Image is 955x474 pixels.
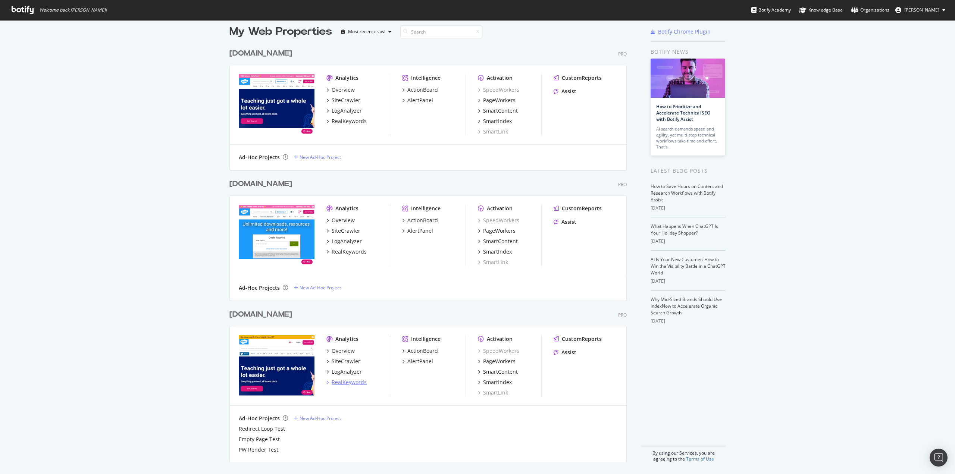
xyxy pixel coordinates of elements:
div: [DATE] [651,238,726,245]
div: Overview [332,347,355,355]
div: Botify Chrome Plugin [658,28,711,35]
div: grid [229,39,633,462]
div: CustomReports [562,335,602,343]
a: PageWorkers [478,227,516,235]
div: New Ad-Hoc Project [300,285,341,291]
a: AlertPanel [402,227,433,235]
div: SmartContent [483,238,518,245]
div: LogAnalyzer [332,238,362,245]
a: Empty Page Test [239,436,280,443]
a: AlertPanel [402,97,433,104]
div: SmartIndex [483,117,512,125]
div: New Ad-Hoc Project [300,415,341,421]
div: Knowledge Base [799,6,843,14]
a: Assist [554,218,576,226]
a: RealKeywords [326,248,367,255]
div: LogAnalyzer [332,107,362,114]
a: CustomReports [554,74,602,82]
a: SmartIndex [478,117,512,125]
div: [DATE] [651,278,726,285]
div: PageWorkers [483,227,516,235]
div: Pro [618,181,627,188]
a: Overview [326,86,355,94]
div: Activation [487,335,513,343]
a: SmartIndex [478,248,512,255]
a: SpeedWorkers [478,217,519,224]
span: Welcome back, [PERSON_NAME] ! [39,7,107,13]
div: Organizations [851,6,889,14]
div: SmartIndex [483,379,512,386]
a: LogAnalyzer [326,238,362,245]
div: AlertPanel [407,97,433,104]
a: New Ad-Hoc Project [294,415,341,421]
a: SiteCrawler [326,358,360,365]
a: SmartLink [478,389,508,396]
div: Overview [332,86,355,94]
div: Ad-Hoc Projects [239,154,280,161]
a: SiteCrawler [326,227,360,235]
div: Open Intercom Messenger [930,449,948,467]
div: Botify news [651,48,726,56]
div: AI search demands speed and agility, yet multi-step technical workflows take time and effort. Tha... [656,126,720,150]
a: What Happens When ChatGPT Is Your Holiday Shopper? [651,223,718,236]
div: Activation [487,205,513,212]
div: Ad-Hoc Projects [239,284,280,292]
div: SiteCrawler [332,358,360,365]
div: Ad-Hoc Projects [239,415,280,422]
div: LogAnalyzer [332,368,362,376]
div: Intelligence [411,335,441,343]
div: Intelligence [411,74,441,82]
a: SmartLink [478,258,508,266]
img: www.twinkl.com.au [239,74,314,135]
a: SpeedWorkers [478,86,519,94]
div: Assist [561,88,576,95]
a: AlertPanel [402,358,433,365]
button: [PERSON_NAME] [889,4,951,16]
div: My Web Properties [229,24,332,39]
a: Overview [326,217,355,224]
input: Search [400,25,482,38]
a: PageWorkers [478,97,516,104]
div: Latest Blog Posts [651,167,726,175]
div: Pro [618,312,627,318]
div: ActionBoard [407,86,438,94]
div: CustomReports [562,74,602,82]
div: SiteCrawler [332,97,360,104]
div: PageWorkers [483,97,516,104]
a: ActionBoard [402,347,438,355]
div: Most recent crawl [348,29,385,34]
a: Assist [554,349,576,356]
a: [DOMAIN_NAME] [229,48,295,59]
a: Redirect Loop Test [239,425,285,433]
div: ActionBoard [407,347,438,355]
div: SiteCrawler [332,227,360,235]
div: RealKeywords [332,379,367,386]
div: Overview [332,217,355,224]
button: Most recent crawl [338,26,394,38]
a: SmartLink [478,128,508,135]
div: SmartIndex [483,248,512,255]
a: CustomReports [554,335,602,343]
div: Intelligence [411,205,441,212]
a: Why Mid-Sized Brands Should Use IndexNow to Accelerate Organic Search Growth [651,296,722,316]
div: RealKeywords [332,117,367,125]
div: SmartContent [483,368,518,376]
a: ActionBoard [402,86,438,94]
img: twinkl.com [239,335,314,396]
a: SpeedWorkers [478,347,519,355]
a: PageWorkers [478,358,516,365]
img: How to Prioritize and Accelerate Technical SEO with Botify Assist [651,59,725,98]
a: ActionBoard [402,217,438,224]
a: [DOMAIN_NAME] [229,309,295,320]
span: Edward Roberts [904,7,939,13]
a: Botify Chrome Plugin [651,28,711,35]
a: LogAnalyzer [326,107,362,114]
